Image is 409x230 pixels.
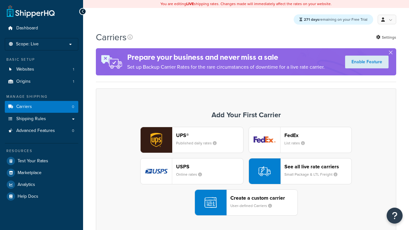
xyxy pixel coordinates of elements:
[5,148,78,154] div: Resources
[5,179,78,190] a: Analytics
[140,127,243,153] button: ups logoUPS®Published daily rates
[249,127,352,153] button: fedEx logoFedExList rates
[176,164,243,170] header: USPS
[5,64,78,75] a: Websites 1
[5,167,78,179] a: Marketplace
[103,111,390,119] h3: Add Your First Carrier
[140,158,243,184] button: usps logoUSPSOnline rates
[16,42,39,47] span: Scope: Live
[204,196,217,209] img: icon-carrier-custom-c93b8a24.svg
[16,79,31,84] span: Origins
[18,182,35,188] span: Analytics
[96,48,127,75] img: ad-rules-rateshop-fe6ec290ccb7230408bd80ed9643f0289d75e0ffd9eb532fc0e269fcd187b520.png
[230,203,277,209] small: User-defined Carriers
[230,195,297,201] header: Create a custom carrier
[18,170,42,176] span: Marketplace
[16,116,46,122] span: Shipping Rules
[7,5,55,18] a: ShipperHQ Home
[5,125,78,137] li: Advanced Features
[141,158,172,184] img: usps logo
[284,132,351,138] header: FedEx
[259,165,271,177] img: icon-carrier-liverate-becf4550.svg
[5,125,78,137] a: Advanced Features 0
[5,76,78,88] li: Origins
[376,33,396,42] a: Settings
[249,158,352,184] button: See all live rate carriersSmall Package & LTL Freight
[16,128,55,134] span: Advanced Features
[18,158,48,164] span: Test Your Rates
[176,172,207,177] small: Online rates
[5,76,78,88] a: Origins 1
[73,67,74,72] span: 1
[249,127,280,153] img: fedEx logo
[5,64,78,75] li: Websites
[294,14,373,25] div: remaining on your Free Trial
[72,128,74,134] span: 0
[284,140,310,146] small: List rates
[127,63,325,72] p: Set up Backup Carrier Rates for the rare circumstances of downtime for a live rate carrier.
[284,172,343,177] small: Small Package & LTL Freight
[387,208,403,224] button: Open Resource Center
[73,79,74,84] span: 1
[5,57,78,62] div: Basic Setup
[141,127,172,153] img: ups logo
[284,164,351,170] header: See all live rate carriers
[176,140,222,146] small: Published daily rates
[5,22,78,34] a: Dashboard
[18,194,38,199] span: Help Docs
[5,155,78,167] a: Test Your Rates
[345,56,389,68] a: Enable Feature
[195,189,298,216] button: Create a custom carrierUser-defined Carriers
[5,101,78,113] a: Carriers 0
[16,104,32,110] span: Carriers
[5,113,78,125] a: Shipping Rules
[5,94,78,99] div: Manage Shipping
[96,31,127,43] h1: Carriers
[5,191,78,202] a: Help Docs
[72,104,74,110] span: 0
[127,52,325,63] h4: Prepare your business and never miss a sale
[16,26,38,31] span: Dashboard
[16,67,34,72] span: Websites
[304,17,319,22] strong: 271 days
[5,101,78,113] li: Carriers
[186,1,194,7] b: LIVE
[176,132,243,138] header: UPS®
